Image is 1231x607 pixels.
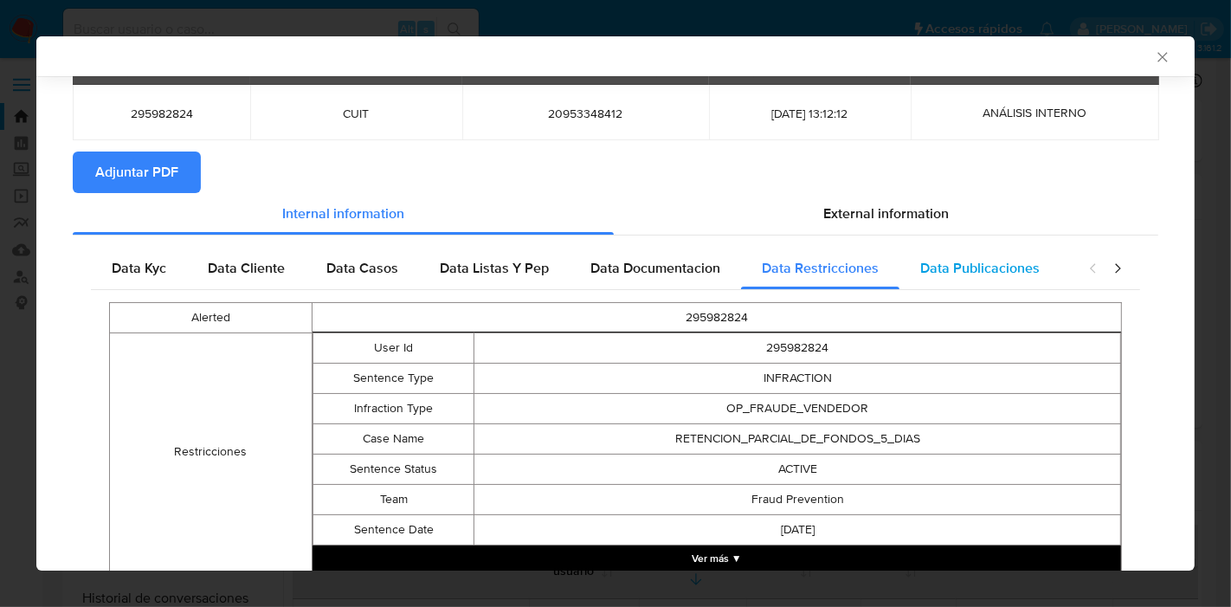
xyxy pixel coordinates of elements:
[474,423,1121,454] td: RETENCION_PARCIAL_DE_FONDOS_5_DIAS
[91,248,1071,289] div: Detailed internal info
[920,258,1040,278] span: Data Publicaciones
[73,193,1158,235] div: Detailed info
[326,258,398,278] span: Data Casos
[983,104,1087,121] span: ANÁLISIS INTERNO
[483,106,689,121] span: 20953348412
[271,106,441,121] span: CUIT
[730,106,890,121] span: [DATE] 13:12:12
[313,454,474,484] td: Sentence Status
[93,106,229,121] span: 295982824
[313,363,474,393] td: Sentence Type
[110,333,313,571] td: Restricciones
[36,36,1195,571] div: closure-recommendation-modal
[312,302,1121,333] td: 295982824
[474,454,1121,484] td: ACTIVE
[313,484,474,514] td: Team
[95,153,178,191] span: Adjuntar PDF
[823,203,949,223] span: External information
[440,258,549,278] span: Data Listas Y Pep
[73,152,201,193] button: Adjuntar PDF
[313,423,474,454] td: Case Name
[762,258,879,278] span: Data Restricciones
[590,258,720,278] span: Data Documentacion
[1154,48,1170,64] button: Cerrar ventana
[474,333,1121,363] td: 295982824
[282,203,404,223] span: Internal information
[313,393,474,423] td: Infraction Type
[208,258,285,278] span: Data Cliente
[313,514,474,545] td: Sentence Date
[110,302,313,333] td: Alerted
[474,393,1121,423] td: OP_FRAUDE_VENDEDOR
[313,333,474,363] td: User Id
[313,546,1121,571] button: Expand array
[474,363,1121,393] td: INFRACTION
[112,258,166,278] span: Data Kyc
[474,514,1121,545] td: [DATE]
[474,484,1121,514] td: Fraud Prevention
